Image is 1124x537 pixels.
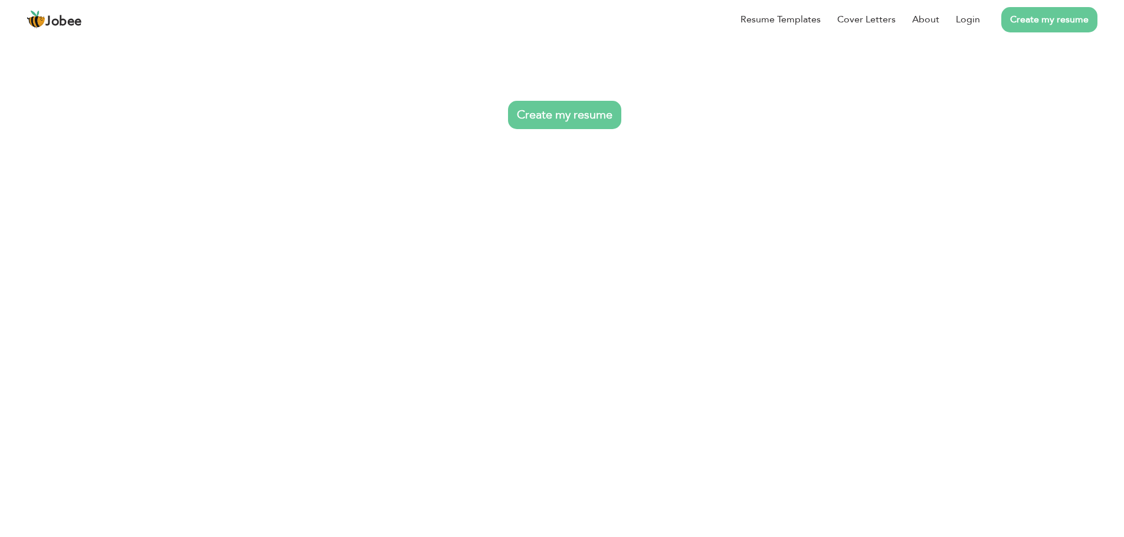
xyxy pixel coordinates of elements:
a: Cover Letters [837,12,896,27]
span: Jobee [45,15,82,28]
a: Create my resume [1001,7,1097,32]
a: Resume Templates [740,12,821,27]
a: Login [956,12,980,27]
a: Jobee [27,10,82,29]
img: jobee.io [27,10,45,29]
a: Create my resume [508,101,621,129]
a: About [912,12,939,27]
